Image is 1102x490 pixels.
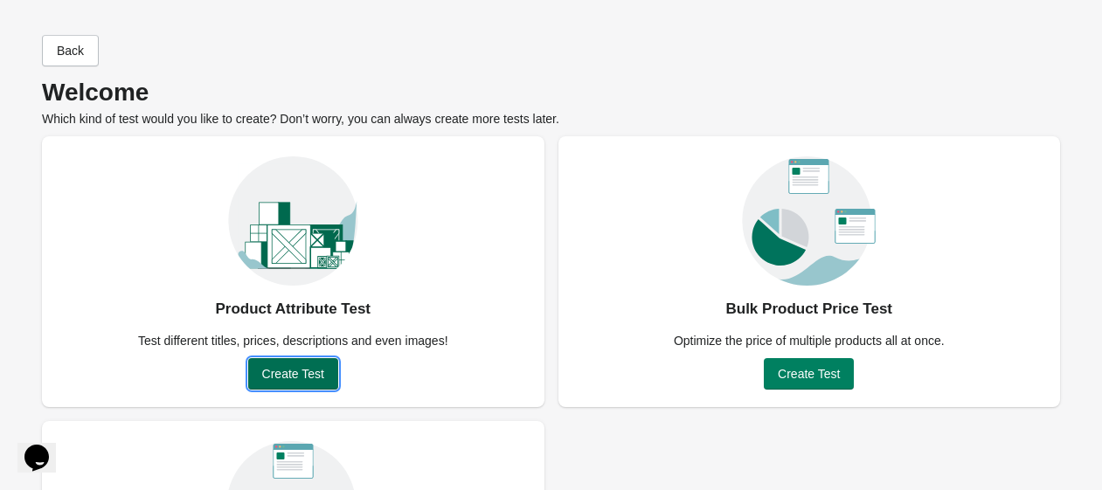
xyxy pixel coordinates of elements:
[128,332,459,349] div: Test different titles, prices, descriptions and even images!
[764,358,854,390] button: Create Test
[663,332,955,349] div: Optimize the price of multiple products all at once.
[215,295,371,323] div: Product Attribute Test
[725,295,892,323] div: Bulk Product Price Test
[42,84,1060,128] div: Which kind of test would you like to create? Don’t worry, you can always create more tests later.
[17,420,73,473] iframe: chat widget
[262,367,324,381] span: Create Test
[778,367,840,381] span: Create Test
[42,84,1060,101] p: Welcome
[42,35,99,66] button: Back
[57,44,84,58] span: Back
[248,358,338,390] button: Create Test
